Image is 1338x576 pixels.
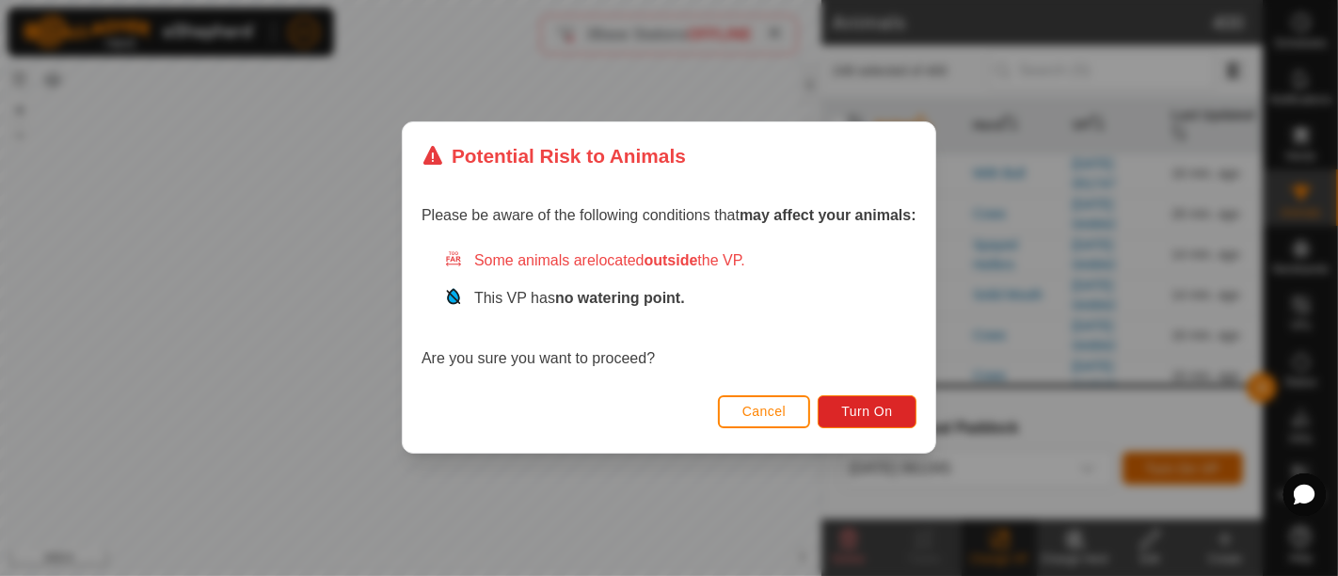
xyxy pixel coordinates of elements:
span: Turn On [842,405,893,420]
div: Potential Risk to Animals [422,141,686,170]
strong: may affect your animals: [740,208,916,224]
span: Please be aware of the following conditions that [422,208,916,224]
button: Turn On [819,395,916,428]
strong: no watering point. [555,291,685,307]
span: located the VP. [596,253,745,269]
strong: outside [645,253,698,269]
span: This VP has [474,291,685,307]
div: Are you sure you want to proceed? [422,250,916,371]
button: Cancel [718,395,811,428]
span: Cancel [742,405,787,420]
div: Some animals are [444,250,916,273]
